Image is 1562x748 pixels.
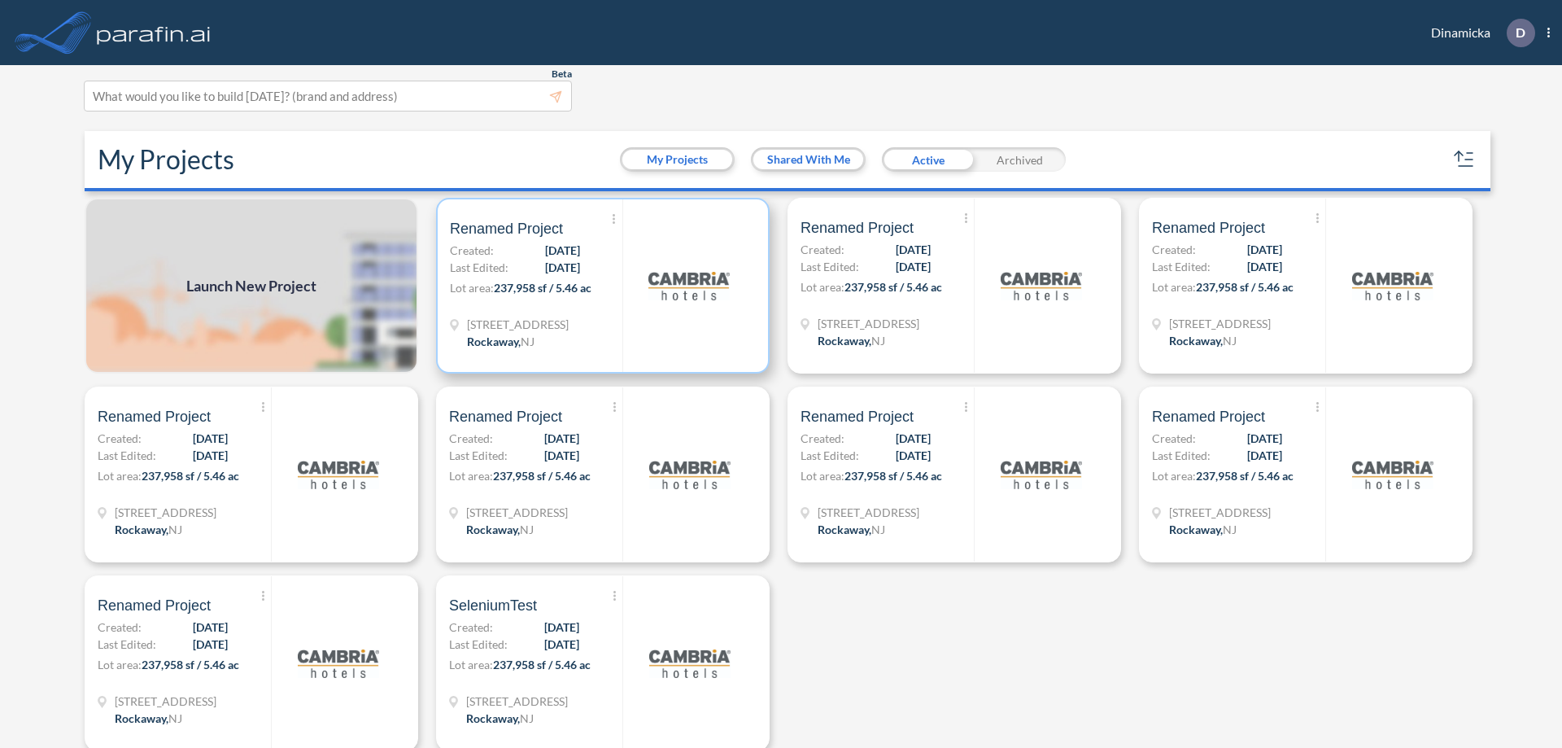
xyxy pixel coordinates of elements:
span: 321 Mt Hope Ave [466,693,568,710]
span: 321 Mt Hope Ave [818,504,919,521]
span: Renamed Project [98,407,211,426]
span: Last Edited: [98,636,156,653]
img: logo [298,623,379,704]
span: 321 Mt Hope Ave [818,315,919,332]
span: 237,958 sf / 5.46 ac [142,469,239,483]
img: logo [649,623,731,704]
span: NJ [520,711,534,725]
span: Launch New Project [186,275,316,297]
span: 237,958 sf / 5.46 ac [494,281,591,295]
span: Last Edited: [450,259,508,276]
span: [DATE] [544,636,579,653]
div: Dinamicka [1407,19,1550,47]
span: [DATE] [544,619,579,636]
span: 237,958 sf / 5.46 ac [493,469,591,483]
button: Shared With Me [753,150,863,169]
span: [DATE] [896,258,931,275]
span: 237,958 sf / 5.46 ac [493,658,591,671]
span: 321 Mt Hope Ave [1169,504,1271,521]
span: 237,958 sf / 5.46 ac [844,280,942,294]
span: NJ [521,335,534,348]
img: logo [1352,434,1433,515]
span: NJ [871,334,885,348]
span: SeleniumTest [449,596,537,615]
span: [DATE] [1247,241,1282,258]
span: Lot area: [98,658,142,671]
img: add [85,198,418,374]
span: Created: [449,430,493,447]
span: 321 Mt Hope Ave [115,693,216,710]
span: Last Edited: [449,636,508,653]
span: Last Edited: [449,447,508,464]
span: [DATE] [193,619,228,636]
span: [DATE] [193,447,228,464]
span: [DATE] [1247,447,1282,464]
span: 237,958 sf / 5.46 ac [844,469,942,483]
span: Last Edited: [1152,447,1211,464]
div: Rockaway, NJ [466,521,534,538]
span: Rockaway , [1169,334,1223,348]
span: [DATE] [896,447,931,464]
h2: My Projects [98,144,234,175]
span: [DATE] [544,430,579,447]
span: Renamed Project [801,407,914,426]
span: 237,958 sf / 5.46 ac [1196,280,1294,294]
span: Rockaway , [1169,523,1223,536]
span: Renamed Project [98,596,211,615]
img: logo [1352,245,1433,326]
div: Rockaway, NJ [115,710,182,727]
span: Renamed Project [1152,218,1265,238]
span: NJ [871,523,885,536]
span: Lot area: [1152,280,1196,294]
span: NJ [168,523,182,536]
a: Launch New Project [85,198,418,374]
span: [DATE] [544,447,579,464]
span: Lot area: [449,469,493,483]
span: 321 Mt Hope Ave [115,504,216,521]
span: Rockaway , [466,711,520,725]
span: NJ [520,523,534,536]
span: Rockaway , [466,523,520,536]
span: 321 Mt Hope Ave [467,316,569,333]
div: Archived [974,147,1066,172]
img: logo [298,434,379,515]
span: Last Edited: [98,447,156,464]
span: Rockaway , [115,711,168,725]
div: Rockaway, NJ [467,333,534,350]
img: logo [94,16,214,49]
span: Created: [1152,241,1196,258]
span: Last Edited: [801,258,859,275]
span: [DATE] [545,259,580,276]
span: Created: [450,242,494,259]
span: Created: [98,619,142,636]
span: [DATE] [545,242,580,259]
div: Rockaway, NJ [466,710,534,727]
span: [DATE] [193,430,228,447]
span: Rockaway , [115,523,168,536]
span: NJ [168,711,182,725]
span: Lot area: [1152,469,1196,483]
img: logo [649,434,731,515]
span: Rockaway , [467,335,521,348]
span: [DATE] [193,636,228,653]
div: Rockaway, NJ [818,521,885,538]
span: NJ [1223,334,1237,348]
span: Created: [801,241,844,258]
button: My Projects [622,150,732,169]
span: Renamed Project [801,218,914,238]
span: Renamed Project [449,407,562,426]
span: Last Edited: [1152,258,1211,275]
span: Created: [98,430,142,447]
span: Lot area: [801,469,844,483]
span: [DATE] [896,430,931,447]
span: 321 Mt Hope Ave [1169,315,1271,332]
span: NJ [1223,523,1237,536]
div: Rockaway, NJ [818,332,885,349]
div: Active [882,147,974,172]
span: Last Edited: [801,447,859,464]
img: logo [648,245,730,326]
span: 321 Mt Hope Ave [466,504,568,521]
span: Created: [1152,430,1196,447]
span: Lot area: [98,469,142,483]
img: logo [1001,434,1082,515]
